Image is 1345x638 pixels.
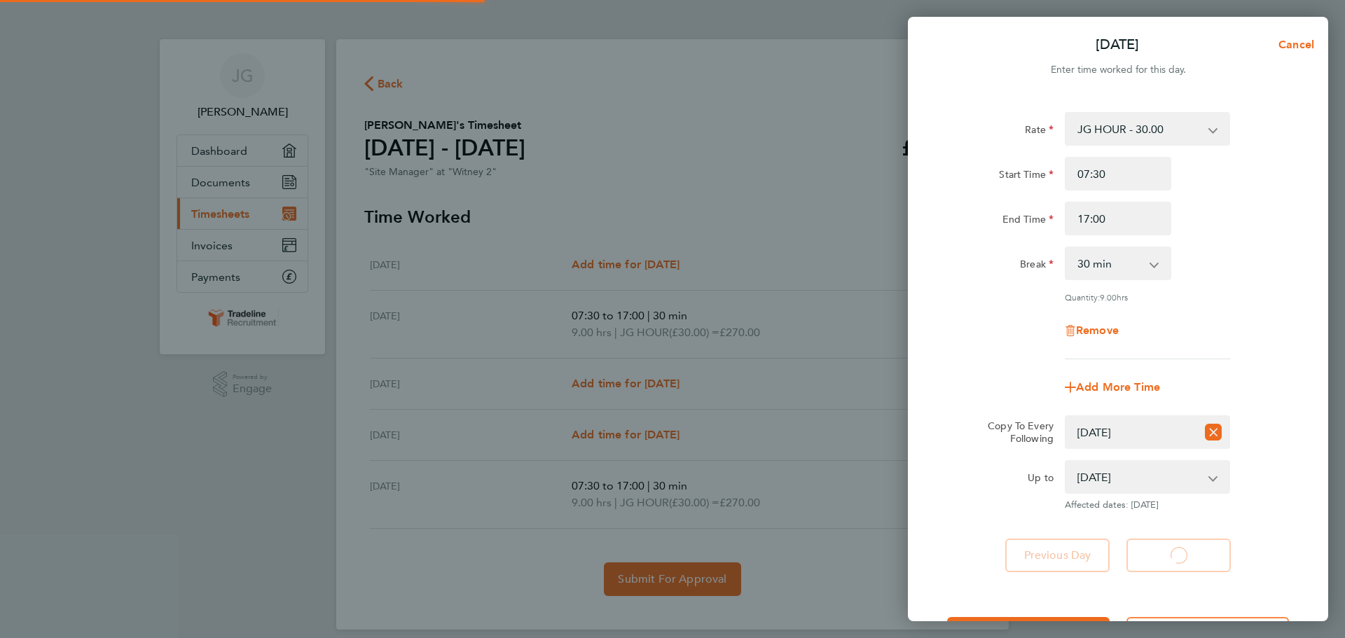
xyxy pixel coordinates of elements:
button: Reset selection [1205,417,1222,448]
label: End Time [1002,213,1054,230]
button: Cancel [1256,31,1328,59]
p: [DATE] [1096,35,1139,55]
div: Enter time worked for this day. [908,62,1328,78]
div: Quantity: hrs [1065,291,1230,303]
input: E.g. 08:00 [1065,157,1171,190]
span: Remove [1076,324,1119,337]
label: Copy To Every Following [977,419,1054,445]
label: Start Time [999,168,1054,185]
label: Up to [1028,471,1054,488]
button: Add More Time [1065,382,1160,393]
span: Affected dates: [DATE] [1065,499,1230,511]
span: Cancel [1274,38,1314,51]
label: Rate [1025,123,1054,140]
input: E.g. 18:00 [1065,202,1171,235]
button: Remove [1065,325,1119,336]
span: 9.00 [1100,291,1117,303]
span: Add More Time [1076,380,1160,394]
label: Break [1020,258,1054,275]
